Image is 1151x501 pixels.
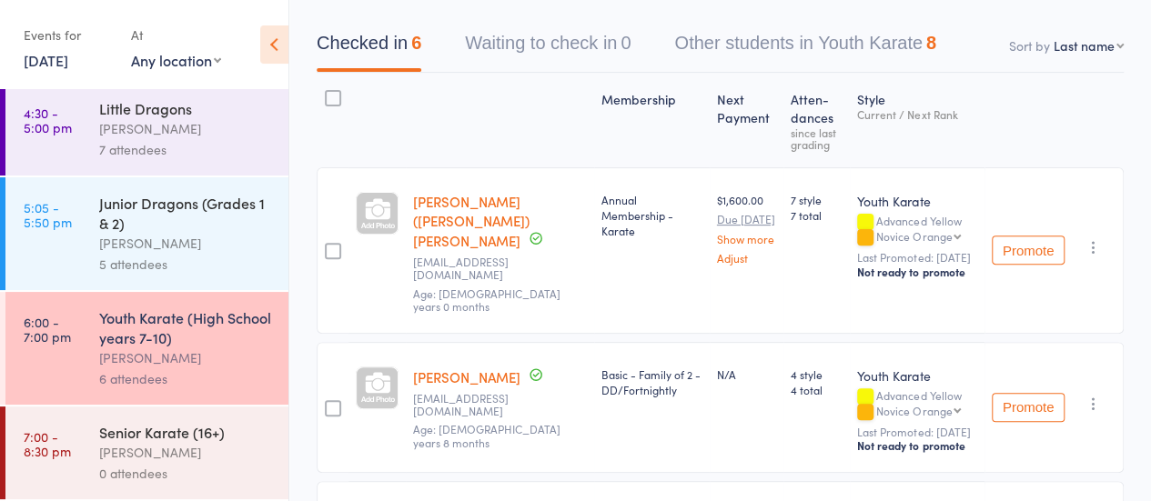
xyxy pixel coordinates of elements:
[1009,36,1050,55] label: Sort by
[710,81,783,159] div: Next Payment
[24,429,71,458] time: 7:00 - 8:30 pm
[99,347,273,368] div: [PERSON_NAME]
[131,50,221,70] div: Any location
[99,139,273,160] div: 7 attendees
[857,426,977,438] small: Last Promoted: [DATE]
[857,438,977,453] div: Not ready to promote
[24,315,71,344] time: 6:00 - 7:00 pm
[413,392,587,418] small: lambo1983@gmail.com
[601,192,702,238] div: Annual Membership - Karate
[717,366,776,382] div: N/A
[857,366,977,385] div: Youth Karate
[791,192,843,207] span: 7 style
[413,286,560,314] span: Age: [DEMOGRAPHIC_DATA] years 0 months
[791,382,843,397] span: 4 total
[413,192,530,250] a: [PERSON_NAME] ([PERSON_NAME]) [PERSON_NAME]
[413,256,587,282] small: ansmurri@outlook.com
[791,366,843,382] span: 4 style
[413,421,560,449] span: Age: [DEMOGRAPHIC_DATA] years 8 months
[1054,36,1115,55] div: Last name
[594,81,710,159] div: Membership
[317,24,421,72] button: Checked in6
[783,81,851,159] div: Atten­dances
[5,406,288,499] a: 7:00 -8:30 pmSenior Karate (16+)[PERSON_NAME]0 attendees
[411,33,421,53] div: 6
[601,366,702,397] div: Basic - Family of 2 - DD/Fortnightly
[857,389,977,420] div: Advanced Yellow
[717,213,776,225] small: Due [DATE]
[24,200,72,229] time: 5:05 - 5:50 pm
[99,307,273,347] div: Youth Karate (High School years 7-10)
[465,24,631,72] button: Waiting to check in0
[850,81,984,159] div: Style
[857,192,977,210] div: Youth Karate
[621,33,631,53] div: 0
[717,233,776,245] a: Show more
[5,177,288,290] a: 5:05 -5:50 pmJunior Dragons (Grades 1 & 2)[PERSON_NAME]5 attendees
[926,33,936,53] div: 8
[99,422,273,442] div: Senior Karate (16+)
[791,126,843,150] div: since last grading
[99,118,273,139] div: [PERSON_NAME]
[99,254,273,275] div: 5 attendees
[99,98,273,118] div: Little Dragons
[857,215,977,245] div: Advanced Yellow
[876,405,952,416] div: Novice Orange
[992,235,1065,265] button: Promote
[717,192,776,264] div: $1,600.00
[99,463,273,484] div: 0 attendees
[24,20,113,50] div: Events for
[857,265,977,279] div: Not ready to promote
[413,367,520,386] a: [PERSON_NAME]
[992,393,1065,422] button: Promote
[131,20,221,50] div: At
[24,50,68,70] a: [DATE]
[24,105,72,135] time: 4:30 - 5:00 pm
[857,251,977,264] small: Last Promoted: [DATE]
[99,368,273,389] div: 6 attendees
[5,83,288,175] a: 4:30 -5:00 pmLittle Dragons[PERSON_NAME]7 attendees
[717,252,776,264] a: Adjust
[791,207,843,223] span: 7 total
[857,108,977,120] div: Current / Next Rank
[674,24,936,72] button: Other students in Youth Karate8
[99,442,273,463] div: [PERSON_NAME]
[876,230,952,242] div: Novice Orange
[5,292,288,405] a: 6:00 -7:00 pmYouth Karate (High School years 7-10)[PERSON_NAME]6 attendees
[99,233,273,254] div: [PERSON_NAME]
[99,193,273,233] div: Junior Dragons (Grades 1 & 2)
